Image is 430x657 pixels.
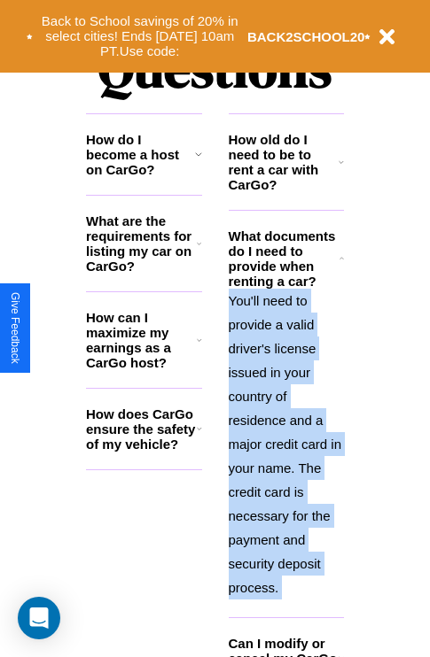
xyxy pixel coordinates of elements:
b: BACK2SCHOOL20 [247,29,365,44]
h3: What are the requirements for listing my car on CarGo? [86,213,197,274]
div: Open Intercom Messenger [18,597,60,639]
h3: How do I become a host on CarGo? [86,132,195,177]
button: Back to School savings of 20% in select cities! Ends [DATE] 10am PT.Use code: [33,9,247,64]
h3: What documents do I need to provide when renting a car? [229,228,340,289]
h3: How can I maximize my earnings as a CarGo host? [86,310,197,370]
div: Give Feedback [9,292,21,364]
h3: How old do I need to be to rent a car with CarGo? [229,132,340,192]
h3: How does CarGo ensure the safety of my vehicle? [86,406,197,452]
p: You'll need to provide a valid driver's license issued in your country of residence and a major c... [229,289,345,599]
